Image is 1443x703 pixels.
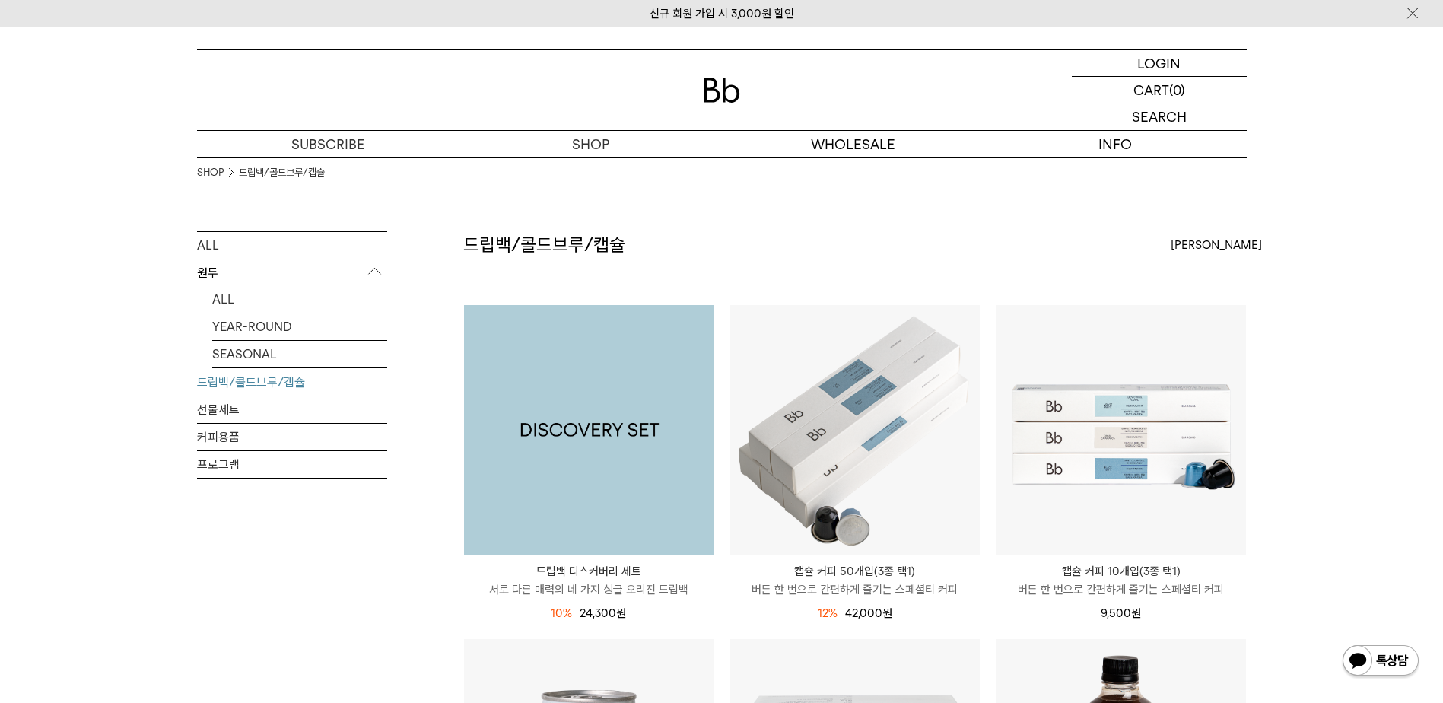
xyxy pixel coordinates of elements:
[1131,606,1141,620] span: 원
[464,562,714,599] a: 드립백 디스커버리 세트 서로 다른 매력의 네 가지 싱글 오리진 드립백
[1169,77,1185,103] p: (0)
[996,581,1246,599] p: 버튼 한 번으로 간편하게 즐기는 스페셜티 커피
[197,424,387,450] a: 커피용품
[1171,236,1262,254] span: [PERSON_NAME]
[463,232,625,258] h2: 드립백/콜드브루/캡슐
[996,305,1246,555] img: 캡슐 커피 10개입(3종 택1)
[730,581,980,599] p: 버튼 한 번으로 간편하게 즐기는 스페셜티 커피
[984,131,1247,157] p: INFO
[212,341,387,367] a: SEASONAL
[650,7,794,21] a: 신규 회원 가입 시 3,000원 할인
[464,562,714,581] p: 드립백 디스커버리 세트
[1072,77,1247,103] a: CART (0)
[212,286,387,313] a: ALL
[197,165,224,180] a: SHOP
[1132,103,1187,130] p: SEARCH
[464,305,714,555] img: 1000001174_add2_035.jpg
[818,604,838,622] div: 12%
[1072,50,1247,77] a: LOGIN
[730,562,980,581] p: 캡슐 커피 50개입(3종 택1)
[197,451,387,478] a: 프로그램
[197,369,387,396] a: 드립백/콜드브루/캡슐
[551,604,572,622] div: 10%
[1133,77,1169,103] p: CART
[616,606,626,620] span: 원
[882,606,892,620] span: 원
[722,131,984,157] p: WHOLESALE
[1101,606,1141,620] span: 9,500
[704,78,740,103] img: 로고
[730,305,980,555] img: 캡슐 커피 50개입(3종 택1)
[197,232,387,259] a: ALL
[580,606,626,620] span: 24,300
[996,562,1246,581] p: 캡슐 커피 10개입(3종 택1)
[996,562,1246,599] a: 캡슐 커피 10개입(3종 택1) 버튼 한 번으로 간편하게 즐기는 스페셜티 커피
[1137,50,1181,76] p: LOGIN
[845,606,892,620] span: 42,000
[1341,644,1420,680] img: 카카오톡 채널 1:1 채팅 버튼
[730,562,980,599] a: 캡슐 커피 50개입(3종 택1) 버튼 한 번으로 간편하게 즐기는 스페셜티 커피
[197,259,387,287] p: 원두
[464,581,714,599] p: 서로 다른 매력의 네 가지 싱글 오리진 드립백
[212,313,387,340] a: YEAR-ROUND
[239,165,325,180] a: 드립백/콜드브루/캡슐
[464,305,714,555] a: 드립백 디스커버리 세트
[197,396,387,423] a: 선물세트
[459,131,722,157] a: SHOP
[197,131,459,157] a: SUBSCRIBE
